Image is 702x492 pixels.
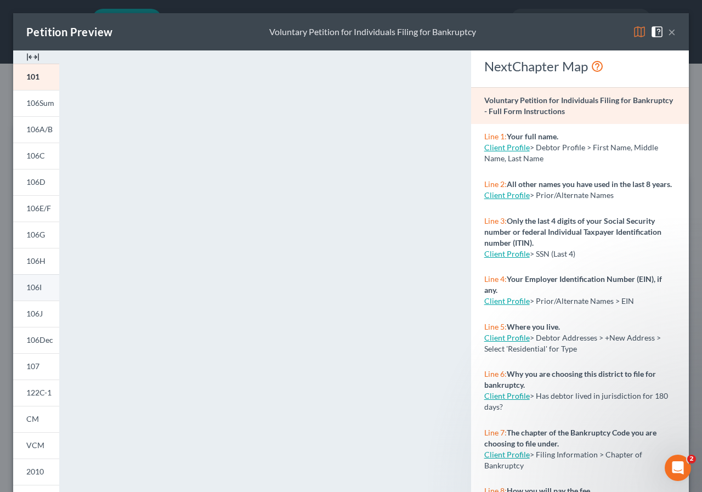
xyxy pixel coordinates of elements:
span: Line 6: [484,369,507,378]
span: > Prior/Alternate Names > EIN [530,296,634,306]
strong: Where you live. [507,322,560,331]
strong: Why you are choosing this district to file for bankruptcy. [484,369,656,389]
span: 2010 [26,467,44,476]
a: Client Profile [484,391,530,400]
div: Petition Preview [26,24,112,39]
strong: All other names you have used in the last 8 years. [507,179,672,189]
span: CM [26,414,39,423]
div: NextChapter Map [484,58,676,75]
span: 106I [26,282,42,292]
strong: Only the last 4 digits of your Social Security number or federal Individual Taxpayer Identificati... [484,216,661,247]
a: 106C [13,143,59,169]
a: 106G [13,222,59,248]
span: > Debtor Profile > First Name, Middle Name, Last Name [484,143,658,163]
a: 106I [13,274,59,301]
span: > Has debtor lived in jurisdiction for 180 days? [484,391,668,411]
a: Client Profile [484,190,530,200]
span: 106C [26,151,45,160]
a: 107 [13,353,59,380]
span: Line 2: [484,179,507,189]
a: 106E/F [13,195,59,222]
a: VCM [13,432,59,459]
span: 106E/F [26,203,51,213]
img: expand-e0f6d898513216a626fdd78e52531dac95497ffd26381d4c15ee2fc46db09dca.svg [26,50,39,64]
a: Client Profile [484,296,530,306]
span: 106H [26,256,46,265]
a: Client Profile [484,333,530,342]
span: Line 1: [484,132,507,141]
span: Line 4: [484,274,507,284]
a: Client Profile [484,143,530,152]
a: 106J [13,301,59,327]
a: 122C-1 [13,380,59,406]
a: 106Dec [13,327,59,353]
span: 122C-1 [26,388,52,397]
span: 106G [26,230,45,239]
span: Line 7: [484,428,507,437]
strong: Your Employer Identification Number (EIN), if any. [484,274,662,295]
span: > Debtor Addresses > +New Address > Select 'Residential' for Type [484,333,661,353]
span: > Filing Information > Chapter of Bankruptcy [484,450,642,470]
span: 106Dec [26,335,53,344]
img: help-close-5ba153eb36485ed6c1ea00a893f15db1cb9b99d6cae46e1a8edb6c62d00a1a76.svg [650,25,664,38]
a: 106H [13,248,59,274]
span: > SSN (Last 4) [530,249,575,258]
strong: Your full name. [507,132,558,141]
span: VCM [26,440,44,450]
span: Line 3: [484,216,507,225]
a: 106A/B [13,116,59,143]
iframe: Intercom live chat [665,455,691,481]
a: 106Sum [13,90,59,116]
span: 106D [26,177,46,186]
span: Line 5: [484,322,507,331]
button: × [668,25,676,38]
a: 101 [13,64,59,90]
a: 2010 [13,459,59,485]
img: map-eea8200ae884c6f1103ae1953ef3d486a96c86aabb227e865a55264e3737af1f.svg [633,25,646,38]
strong: Voluntary Petition for Individuals Filing for Bankruptcy - Full Form Instructions [484,95,673,116]
a: 106D [13,169,59,195]
span: 106A/B [26,125,53,134]
span: 101 [26,72,39,81]
span: 107 [26,361,39,371]
a: CM [13,406,59,432]
span: 106Sum [26,98,54,108]
a: Client Profile [484,249,530,258]
div: Voluntary Petition for Individuals Filing for Bankruptcy [269,26,476,38]
strong: The chapter of the Bankruptcy Code you are choosing to file under. [484,428,656,448]
a: Client Profile [484,450,530,459]
span: 106J [26,309,43,318]
span: 2 [687,455,696,463]
span: > Prior/Alternate Names [530,190,614,200]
